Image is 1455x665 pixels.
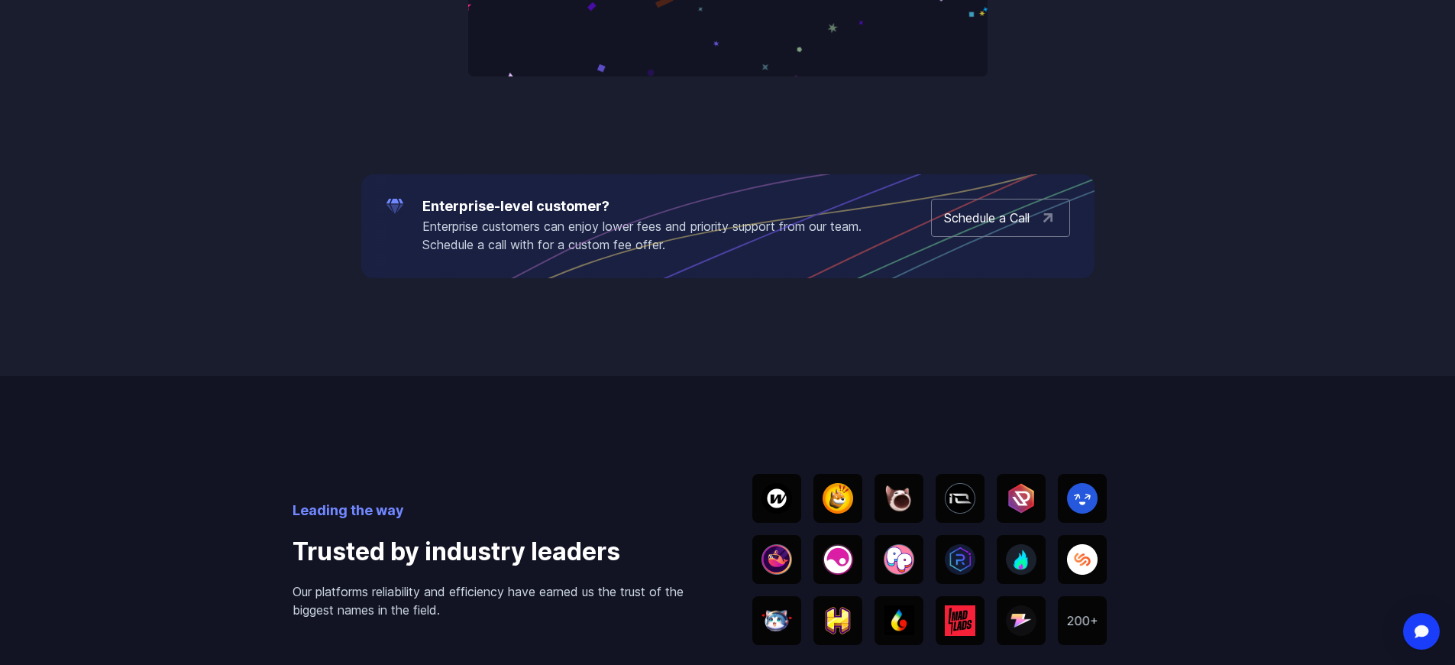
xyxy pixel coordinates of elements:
img: arrow [1039,209,1057,227]
img: Elixir Games [823,544,853,575]
img: Radyum [945,544,975,575]
img: Zeus [1006,605,1036,636]
img: BONK [823,483,853,514]
img: UpRock [1006,483,1036,514]
img: Solend [1067,544,1098,575]
img: Turbos [884,605,914,636]
p: Our platforms reliability and efficiency have earned us the trust of the biggest names in the field. [293,582,703,619]
img: Wornhole [761,483,792,514]
img: Whales market [761,544,792,575]
img: SolBlaze [1006,544,1036,575]
a: Schedule a Call [931,199,1070,237]
p: Leading the way [293,500,703,521]
img: Honeyland [823,607,853,634]
img: MadLads [945,605,975,636]
img: SEND [1067,483,1098,514]
img: Pool Party [884,544,914,575]
img: IOnet [945,483,975,514]
img: 200+ [1067,616,1098,626]
div: Open Intercom Messenger [1403,613,1440,650]
img: Popcat [884,483,914,514]
h4: Trusted by industry leaders [293,534,703,570]
img: WEN [761,609,792,632]
p: Schedule a Call [944,209,1030,227]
